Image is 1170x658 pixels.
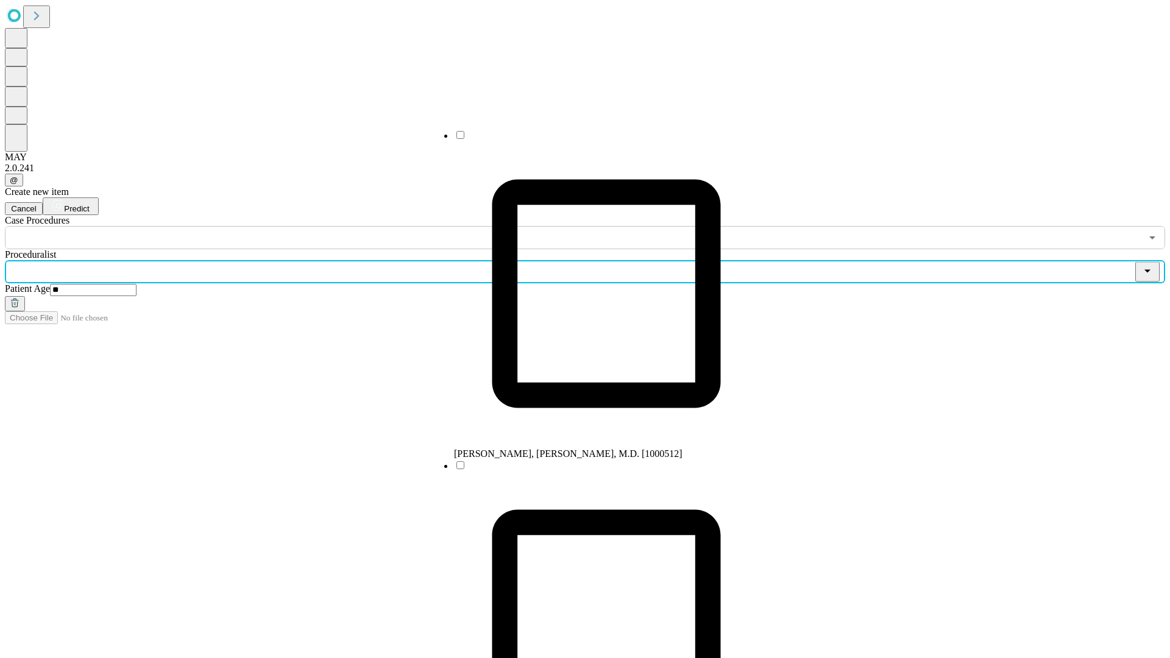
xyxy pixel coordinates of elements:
[5,163,1165,174] div: 2.0.241
[5,186,69,197] span: Create new item
[5,152,1165,163] div: MAY
[5,174,23,186] button: @
[5,283,50,294] span: Patient Age
[64,204,89,213] span: Predict
[5,249,56,260] span: Proceduralist
[11,204,37,213] span: Cancel
[454,448,682,459] span: [PERSON_NAME], [PERSON_NAME], M.D. [1000512]
[5,215,69,225] span: Scheduled Procedure
[1144,229,1161,246] button: Open
[10,175,18,185] span: @
[1135,262,1160,282] button: Close
[43,197,99,215] button: Predict
[5,202,43,215] button: Cancel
